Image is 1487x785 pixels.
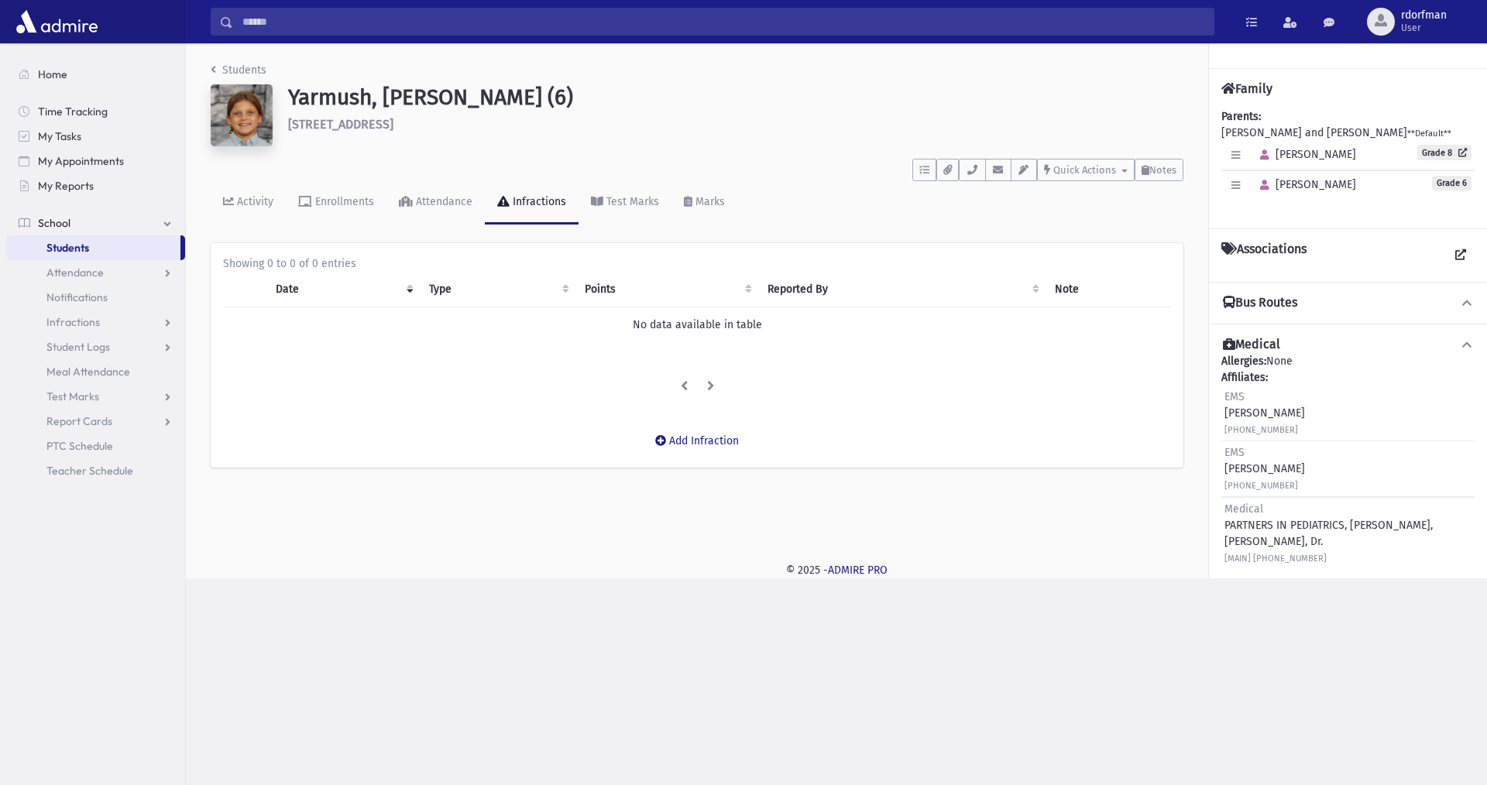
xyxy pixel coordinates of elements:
[828,564,888,577] a: ADMIRE PRO
[6,384,185,409] a: Test Marks
[46,315,100,329] span: Infractions
[1224,554,1327,564] small: [MAIN] [PHONE_NUMBER]
[1221,295,1475,311] button: Bus Routes
[6,99,185,124] a: Time Tracking
[38,67,67,81] span: Home
[6,211,185,235] a: School
[38,129,81,143] span: My Tasks
[234,195,273,208] div: Activity
[46,241,89,255] span: Students
[579,181,671,225] a: Test Marks
[6,334,185,359] a: Student Logs
[1224,390,1245,403] span: EMS
[1221,371,1268,384] b: Affiliates:
[6,285,185,310] a: Notifications
[1053,164,1116,176] span: Quick Actions
[12,6,101,37] img: AdmirePro
[1432,176,1472,190] span: Grade 6
[312,195,374,208] div: Enrollments
[6,458,185,483] a: Teacher Schedule
[223,255,1171,272] div: Showing 0 to 0 of 0 entries
[603,195,659,208] div: Test Marks
[288,84,1183,111] h1: Yarmush, [PERSON_NAME] (6)
[211,63,266,77] a: Students
[420,272,575,307] th: Type: activate to sort column ascending
[211,562,1462,578] div: © 2025 -
[6,124,185,149] a: My Tasks
[1221,108,1475,216] div: [PERSON_NAME] and [PERSON_NAME]
[1253,178,1356,191] span: [PERSON_NAME]
[645,427,749,455] button: Add Infraction
[6,235,180,260] a: Students
[1224,501,1472,566] div: PARTNERS IN PEDIATRICS, [PERSON_NAME], [PERSON_NAME], Dr.
[211,84,273,146] img: w==
[46,266,104,279] span: Attendance
[266,272,421,307] th: Date: activate to sort column ascending
[758,272,1045,307] th: Reported By: activate to sort column ascending
[1046,272,1171,307] th: Note
[6,359,185,384] a: Meal Attendance
[233,8,1214,36] input: Search
[1221,81,1272,96] h4: Family
[1223,337,1280,353] h4: Medical
[1447,242,1475,269] a: View all Associations
[223,307,1171,343] td: No data available in table
[6,409,185,434] a: Report Cards
[1221,337,1475,353] button: Medical
[1221,110,1261,123] b: Parents:
[1224,446,1245,459] span: EMS
[1224,389,1305,437] div: [PERSON_NAME]
[6,310,185,334] a: Infractions
[6,62,185,87] a: Home
[6,149,185,173] a: My Appointments
[46,439,113,453] span: PTC Schedule
[510,195,566,208] div: Infractions
[46,340,110,354] span: Student Logs
[1037,159,1135,181] button: Quick Actions
[386,181,485,225] a: Attendance
[6,173,185,198] a: My Reports
[1401,22,1447,34] span: User
[1224,481,1298,491] small: [PHONE_NUMBER]
[671,181,737,225] a: Marks
[413,195,472,208] div: Attendance
[46,389,99,403] span: Test Marks
[286,181,386,225] a: Enrollments
[1221,242,1307,269] h4: Associations
[6,260,185,285] a: Attendance
[1401,9,1447,22] span: rdorfman
[38,216,70,230] span: School
[38,105,108,118] span: Time Tracking
[1135,159,1183,181] button: Notes
[288,117,1183,132] h6: [STREET_ADDRESS]
[692,195,725,208] div: Marks
[46,365,130,379] span: Meal Attendance
[46,290,108,304] span: Notifications
[1221,355,1266,368] b: Allergies:
[1253,148,1356,161] span: [PERSON_NAME]
[1223,295,1297,311] h4: Bus Routes
[46,414,112,428] span: Report Cards
[46,464,133,478] span: Teacher Schedule
[211,181,286,225] a: Activity
[1417,145,1472,160] a: Grade 8
[6,434,185,458] a: PTC Schedule
[211,62,266,84] nav: breadcrumb
[575,272,758,307] th: Points: activate to sort column ascending
[1224,444,1305,493] div: [PERSON_NAME]
[485,181,579,225] a: Infractions
[1221,353,1475,569] div: None
[1149,164,1176,176] span: Notes
[38,179,94,193] span: My Reports
[1224,425,1298,435] small: [PHONE_NUMBER]
[38,154,124,168] span: My Appointments
[1224,502,1263,516] span: Medical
